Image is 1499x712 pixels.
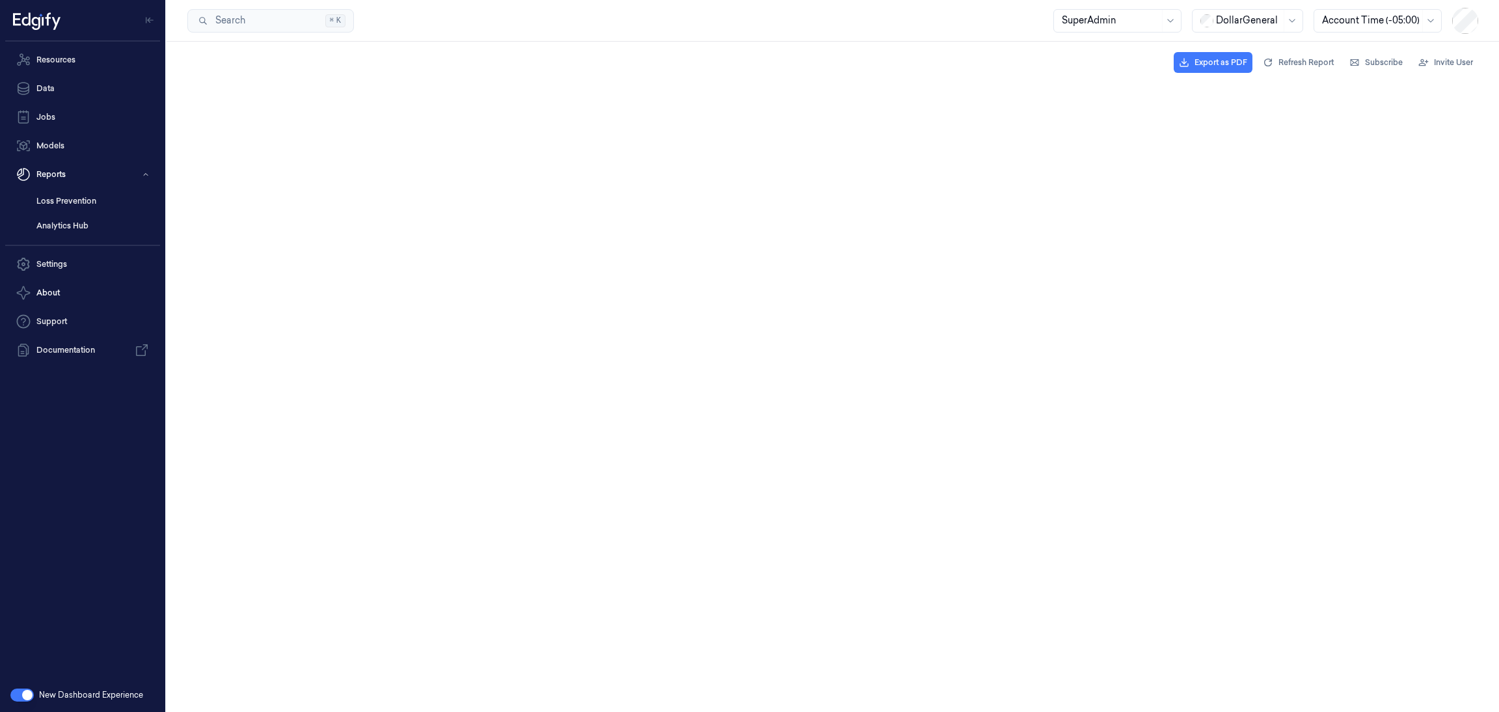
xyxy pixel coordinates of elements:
span: Subscribe [1365,57,1403,68]
button: Toggle Navigation [139,10,160,31]
button: Export as PDF [1174,52,1252,73]
button: Subscribe [1344,52,1408,73]
a: Loss Prevention [26,190,160,212]
button: Reports [5,161,160,187]
a: Analytics Hub [26,215,160,237]
button: Invite User [1413,52,1478,73]
span: Refresh Report [1278,57,1334,68]
span: Export as PDF [1195,57,1247,68]
a: Settings [5,251,160,277]
span: Search [210,14,245,27]
button: About [5,280,160,306]
button: Search⌘K [187,9,354,33]
a: Support [5,308,160,335]
a: Jobs [5,104,160,130]
a: Resources [5,47,160,73]
a: Models [5,133,160,159]
span: Invite User [1434,57,1473,68]
button: Refresh Report [1258,52,1339,73]
a: Documentation [5,337,160,363]
a: Data [5,75,160,102]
